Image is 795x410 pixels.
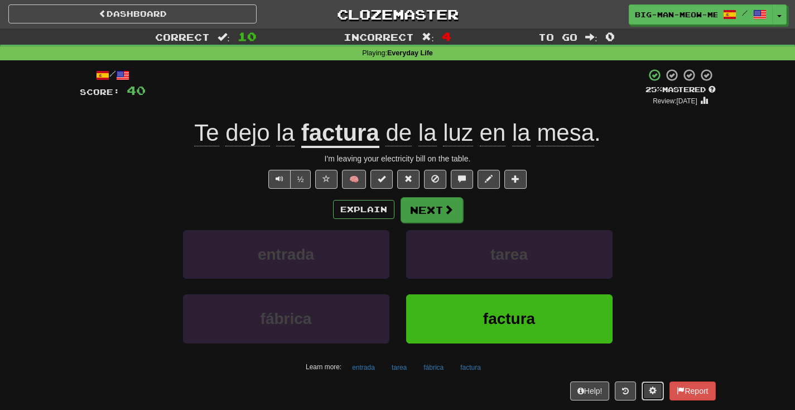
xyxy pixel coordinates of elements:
[629,4,773,25] a: big-man-meow-meow /
[490,246,528,263] span: tarea
[386,120,412,146] span: de
[570,382,610,401] button: Help!
[538,31,577,42] span: To go
[268,170,291,189] button: Play sentence audio (ctl+space)
[258,246,314,263] span: entrada
[454,359,487,376] button: factura
[276,120,295,146] span: la
[342,170,366,189] button: 🧠
[605,30,615,43] span: 0
[615,382,636,401] button: Round history (alt+y)
[418,120,437,146] span: la
[635,9,717,20] span: big-man-meow-meow
[512,120,531,146] span: la
[261,310,312,327] span: fábrica
[301,120,379,148] u: factura
[194,120,219,146] span: Te
[225,120,269,146] span: dejo
[422,32,434,42] span: :
[127,83,146,97] span: 40
[387,49,433,57] strong: Everyday Life
[480,120,506,146] span: en
[504,170,527,189] button: Add to collection (alt+a)
[218,32,230,42] span: :
[266,170,311,189] div: Text-to-speech controls
[238,30,257,43] span: 10
[401,197,463,223] button: Next
[645,85,662,94] span: 25 %
[417,359,450,376] button: fábrica
[370,170,393,189] button: Set this sentence to 100% Mastered (alt+m)
[273,4,522,24] a: Clozemaster
[483,310,535,327] span: factura
[80,68,146,82] div: /
[406,230,613,279] button: tarea
[80,87,120,97] span: Score:
[442,30,451,43] span: 4
[80,153,716,164] div: I'm leaving your electricity bill on the table.
[155,31,210,42] span: Correct
[478,170,500,189] button: Edit sentence (alt+d)
[306,363,341,371] small: Learn more:
[183,230,389,279] button: entrada
[406,294,613,343] button: factura
[645,85,716,95] div: Mastered
[386,359,413,376] button: tarea
[344,31,414,42] span: Incorrect
[585,32,598,42] span: :
[443,120,473,146] span: luz
[379,120,601,146] span: .
[537,120,594,146] span: mesa
[183,294,389,343] button: fábrica
[653,97,697,105] small: Review: [DATE]
[290,170,311,189] button: ½
[424,170,446,189] button: Ignore sentence (alt+i)
[397,170,420,189] button: Reset to 0% Mastered (alt+r)
[451,170,473,189] button: Discuss sentence (alt+u)
[669,382,715,401] button: Report
[315,170,338,189] button: Favorite sentence (alt+f)
[333,200,394,219] button: Explain
[8,4,257,23] a: Dashboard
[742,9,748,17] span: /
[346,359,381,376] button: entrada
